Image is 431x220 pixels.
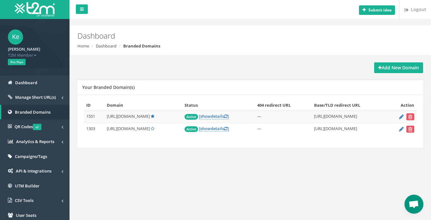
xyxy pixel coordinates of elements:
[84,111,104,123] td: 1551
[15,198,33,203] span: CSV Tools
[33,124,41,130] span: v2
[199,126,229,132] a: [showdetails]
[255,111,312,123] td: —
[368,7,392,13] b: Submit idea
[8,29,23,45] span: Ke
[185,114,198,120] span: Active
[8,52,62,58] span: T2M Member
[77,32,364,40] h2: Dashboard
[15,183,39,189] span: UTM Builder
[312,123,387,135] td: [URL][DOMAIN_NAME]
[185,126,198,132] span: Active
[312,100,387,111] th: Base/TLD redirect URL
[359,5,395,15] button: Submit idea
[82,85,135,90] h5: Your Branded Domain(s)
[16,139,54,144] span: Analytics & Reports
[15,124,41,129] span: QR Codes
[200,126,211,131] span: show
[15,94,56,100] span: Manage Short URL(s)
[77,43,89,49] a: Home
[8,46,40,52] strong: [PERSON_NAME]
[16,168,52,174] span: API & Integrations
[182,100,255,111] th: Status
[107,113,150,119] span: [URL][DOMAIN_NAME]
[374,62,423,73] a: Add New Domain
[404,195,423,214] div: Open chat
[151,113,155,119] a: Default
[15,154,47,159] span: Campaigns/Tags
[255,123,312,135] td: —
[255,100,312,111] th: 404 redirect URL
[84,100,104,111] th: ID
[123,43,160,49] strong: Branded Domains
[312,111,387,123] td: [URL][DOMAIN_NAME]
[200,113,211,119] span: show
[107,126,150,131] span: [URL][DOMAIN_NAME]
[15,80,37,85] span: Dashboard
[15,109,51,115] span: Branded Domains
[378,65,419,71] strong: Add New Domain
[8,59,26,65] span: Pro Plan
[96,43,117,49] a: Dashboard
[8,45,62,58] a: [PERSON_NAME] T2M Member
[104,100,182,111] th: Domain
[16,212,36,218] span: User Seats
[387,100,417,111] th: Action
[15,2,55,16] img: T2M
[151,126,155,131] a: Set Default
[199,113,229,119] a: [showdetails]
[84,123,104,135] td: 1303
